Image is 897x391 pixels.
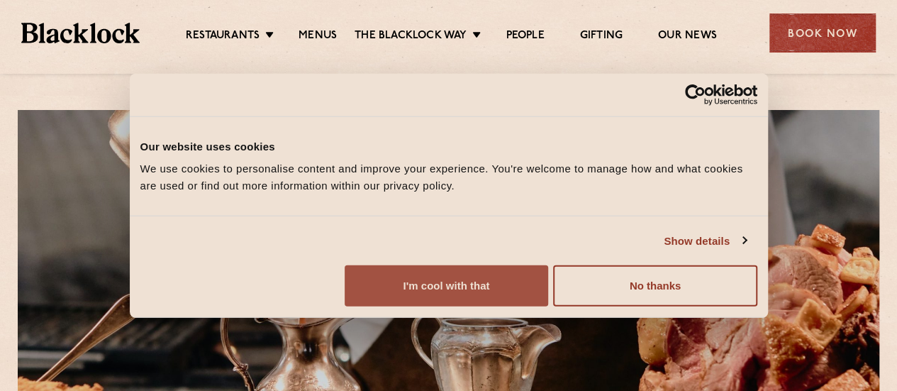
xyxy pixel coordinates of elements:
a: Our News [658,29,717,45]
a: People [506,29,544,45]
div: We use cookies to personalise content and improve your experience. You're welcome to manage how a... [140,160,757,194]
a: Gifting [580,29,623,45]
button: I'm cool with that [345,265,548,307]
button: No thanks [553,265,757,307]
a: Restaurants [186,29,260,45]
div: Book Now [769,13,876,53]
img: BL_Textured_Logo-footer-cropped.svg [21,23,140,43]
a: The Blacklock Way [355,29,467,45]
div: Our website uses cookies [140,138,757,155]
a: Menus [299,29,337,45]
a: Usercentrics Cookiebot - opens in a new window [633,84,757,105]
a: Show details [664,232,746,249]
